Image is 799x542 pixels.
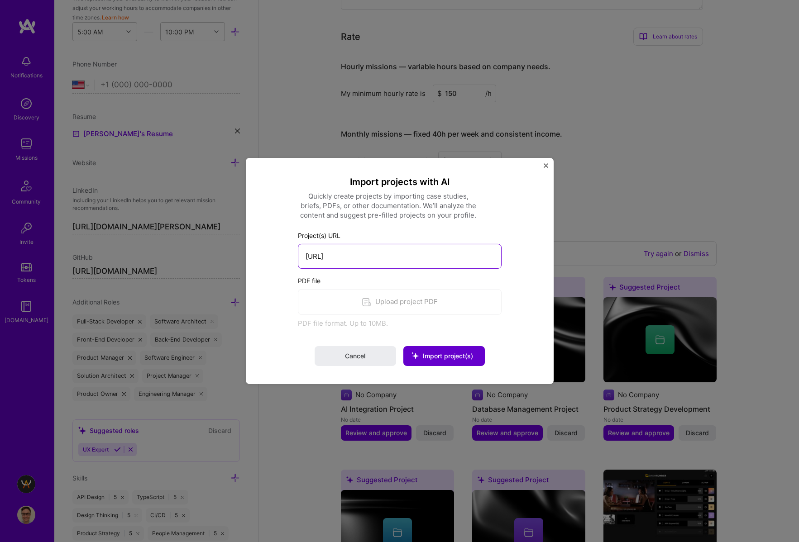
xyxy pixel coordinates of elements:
button: Cancel [315,346,396,366]
div: PDF file format. Up to 10MB. [298,319,502,328]
label: PDF file [298,276,502,285]
i: icon StarsWhite [403,344,427,367]
span: Cancel [345,352,365,361]
div: Quickly create projects by importing case studies, briefs, PDFs, or other documentation. We’ll an... [298,191,479,220]
span: Import project(s) [423,352,473,360]
button: Close [544,163,548,173]
label: Project(s) URL [298,231,502,240]
input: Enter link [298,244,502,269]
h1: Import projects with AI [298,176,502,188]
button: Import project(s) [403,346,485,366]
